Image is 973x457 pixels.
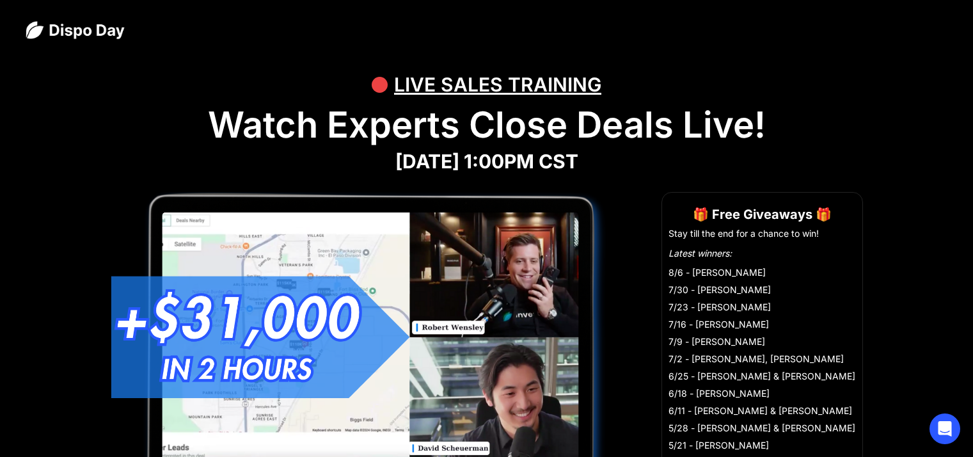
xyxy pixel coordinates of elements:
div: LIVE SALES TRAINING [394,65,601,104]
li: Stay till the end for a chance to win! [668,227,856,240]
div: Open Intercom Messenger [929,413,960,444]
strong: [DATE] 1:00PM CST [395,150,578,173]
em: Latest winners: [668,248,732,259]
h1: Watch Experts Close Deals Live! [26,104,947,147]
strong: 🎁 Free Giveaways 🎁 [693,207,832,222]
